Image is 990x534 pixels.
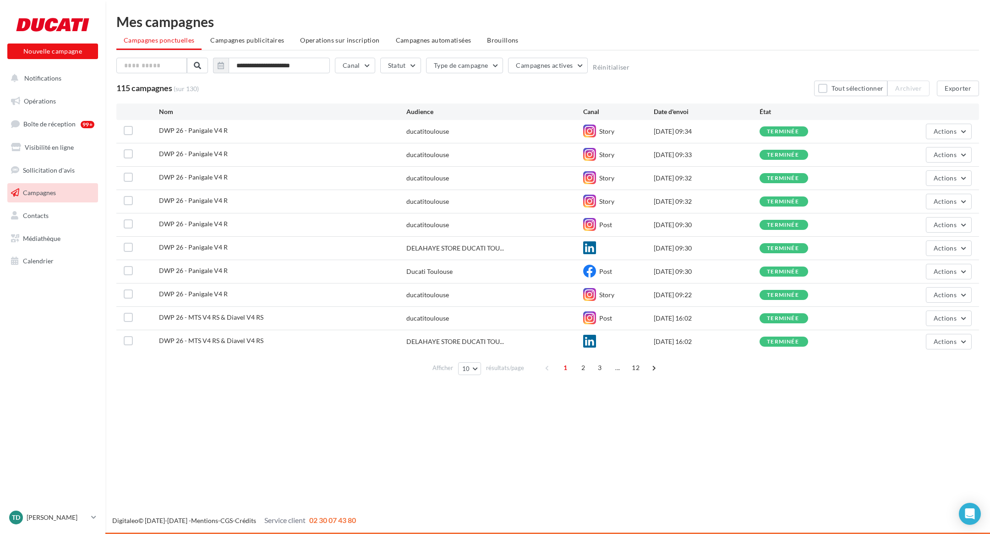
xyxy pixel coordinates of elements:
span: résultats/page [486,364,524,372]
span: Campagnes actives [516,61,573,69]
span: Contacts [23,212,49,219]
div: ducatitoulouse [406,290,449,300]
div: Mes campagnes [116,15,979,28]
div: [DATE] 16:02 [654,314,760,323]
div: [DATE] 09:33 [654,150,760,159]
a: CGS [220,517,233,524]
span: Afficher [432,364,453,372]
a: Opérations [5,92,100,111]
button: Actions [926,240,972,256]
button: Exporter [937,81,979,96]
button: Type de campagne [426,58,503,73]
span: Actions [934,267,957,275]
span: Médiathèque [23,234,60,242]
span: 10 [462,365,470,372]
div: ducatitoulouse [406,220,449,229]
span: Actions [934,338,957,345]
span: Campagnes automatisées [396,36,471,44]
a: Visibilité en ligne [5,138,100,157]
span: 02 30 07 43 80 [309,516,356,524]
span: 115 campagnes [116,83,172,93]
button: Actions [926,147,972,163]
span: Post [599,221,612,229]
div: terminée [767,339,799,345]
span: Story [599,291,614,299]
span: Visibilité en ligne [25,143,74,151]
span: DWP 26 - Panigale V4 R [159,196,228,204]
div: [DATE] 09:30 [654,267,760,276]
span: DWP 26 - Panigale V4 R [159,267,228,274]
div: 99+ [81,121,94,128]
span: DWP 26 - Panigale V4 R [159,150,228,158]
span: DELAHAYE STORE DUCATI TOU... [406,337,504,346]
span: Opérations [24,97,56,105]
div: terminée [767,199,799,205]
span: 2 [576,360,591,375]
div: Audience [406,107,583,116]
span: Calendrier [23,257,54,265]
span: Story [599,174,614,182]
span: DELAHAYE STORE DUCATI TOU... [406,244,504,253]
span: Actions [934,174,957,182]
button: Statut [380,58,421,73]
button: Archiver [887,81,930,96]
span: Actions [934,244,957,252]
div: ducatitoulouse [406,197,449,206]
span: Actions [934,197,957,205]
span: Operations sur inscription [300,36,379,44]
div: Canal [583,107,654,116]
span: Post [599,314,612,322]
span: Story [599,151,614,158]
div: [DATE] 09:30 [654,244,760,253]
button: Actions [926,264,972,279]
span: Boîte de réception [23,120,76,128]
span: Actions [934,221,957,229]
button: Tout sélectionner [814,81,887,96]
a: Médiathèque [5,229,100,248]
a: Calendrier [5,251,100,271]
span: Sollicitation d'avis [23,166,75,174]
span: DWP 26 - MTS V4 RS & Diavel V4 RS [159,313,263,321]
span: DWP 26 - Panigale V4 R [159,243,228,251]
div: [DATE] 09:22 [654,290,760,300]
span: Story [599,197,614,205]
span: 3 [592,360,607,375]
span: DWP 26 - Panigale V4 R [159,290,228,298]
span: Campagnes publicitaires [210,36,284,44]
div: terminée [767,129,799,135]
div: Nom [159,107,406,116]
span: Actions [934,291,957,299]
button: Actions [926,217,972,233]
span: 12 [628,360,643,375]
div: terminée [767,222,799,228]
span: Campagnes [23,189,56,196]
span: (sur 130) [174,84,199,93]
div: terminée [767,175,799,181]
a: Boîte de réception99+ [5,114,100,134]
span: DWP 26 - Panigale V4 R [159,173,228,181]
span: Brouillons [487,36,519,44]
span: TD [12,513,20,522]
div: État [760,107,865,116]
div: terminée [767,316,799,321]
div: [DATE] 16:02 [654,337,760,346]
span: ... [610,360,625,375]
a: Crédits [235,517,256,524]
div: terminée [767,152,799,158]
button: Campagnes actives [508,58,588,73]
button: Actions [926,194,972,209]
span: Actions [934,314,957,322]
button: Actions [926,334,972,349]
span: DWP 26 - MTS V4 RS & Diavel V4 RS [159,337,263,344]
span: Story [599,127,614,135]
button: Actions [926,311,972,326]
span: DWP 26 - Panigale V4 R [159,220,228,228]
a: Mentions [191,517,218,524]
button: Notifications [5,69,96,88]
div: [DATE] 09:32 [654,174,760,183]
button: Canal [335,58,375,73]
div: ducatitoulouse [406,314,449,323]
span: DWP 26 - Panigale V4 R [159,126,228,134]
div: [DATE] 09:34 [654,127,760,136]
div: terminée [767,292,799,298]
